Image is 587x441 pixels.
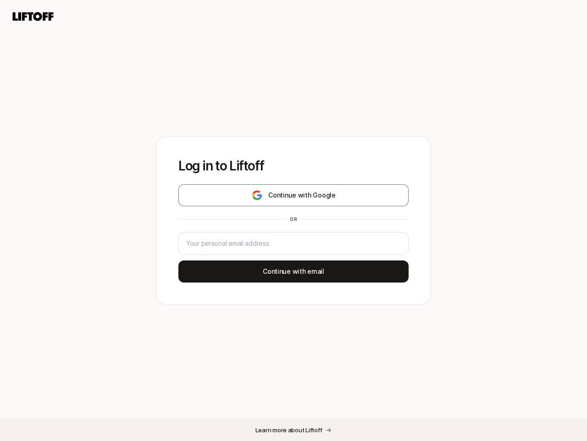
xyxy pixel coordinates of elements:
[178,260,409,283] button: Continue with email
[286,215,301,223] div: or
[251,190,263,201] img: google-logo
[178,184,409,206] button: Continue with Google
[186,238,401,249] input: Your personal email address
[178,158,409,173] p: Log in to Liftoff
[248,422,339,438] button: Learn more about Liftoff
